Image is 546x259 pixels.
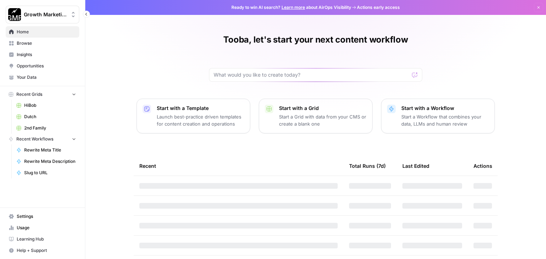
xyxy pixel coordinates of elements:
[24,11,67,18] span: Growth Marketing Pro
[17,74,76,81] span: Your Data
[13,100,79,111] a: HiBob
[401,113,489,127] p: Start a Workflow that combines your data, LLMs and human review
[17,213,76,220] span: Settings
[6,134,79,144] button: Recent Workflows
[17,63,76,69] span: Opportunities
[17,51,76,58] span: Insights
[17,225,76,231] span: Usage
[6,211,79,222] a: Settings
[139,156,338,176] div: Recent
[13,144,79,156] a: Rewrite Meta Title
[282,5,305,10] a: Learn more
[24,147,76,153] span: Rewrite Meta Title
[473,156,492,176] div: Actions
[17,29,76,35] span: Home
[13,122,79,134] a: 2nd Family
[17,236,76,242] span: Learning Hub
[401,105,489,112] p: Start with a Workflow
[357,4,400,11] span: Actions early access
[259,99,373,133] button: Start with a GridStart a Grid with data from your CMS or create a blank one
[6,72,79,83] a: Your Data
[6,6,79,23] button: Workspace: Growth Marketing Pro
[6,49,79,60] a: Insights
[16,136,53,142] span: Recent Workflows
[157,113,244,127] p: Launch best-practice driven templates for content creation and operations
[13,111,79,122] a: Dutch
[6,222,79,233] a: Usage
[349,156,386,176] div: Total Runs (7d)
[402,156,429,176] div: Last Edited
[223,34,408,45] h1: Tooba, let's start your next content workflow
[17,247,76,254] span: Help + Support
[8,8,21,21] img: Growth Marketing Pro Logo
[6,245,79,256] button: Help + Support
[13,167,79,178] a: Slug to URL
[279,105,366,112] p: Start with a Grid
[24,102,76,109] span: HiBob
[24,170,76,176] span: Slug to URL
[231,4,351,11] span: Ready to win AI search? about AirOps Visibility
[6,38,79,49] a: Browse
[6,89,79,100] button: Recent Grids
[381,99,495,133] button: Start with a WorkflowStart a Workflow that combines your data, LLMs and human review
[24,114,76,120] span: Dutch
[157,105,244,112] p: Start with a Template
[24,125,76,131] span: 2nd Family
[279,113,366,127] p: Start a Grid with data from your CMS or create a blank one
[16,91,42,98] span: Recent Grids
[6,233,79,245] a: Learning Hub
[6,60,79,72] a: Opportunities
[17,40,76,46] span: Browse
[24,158,76,165] span: Rewrite Meta Description
[13,156,79,167] a: Rewrite Meta Description
[136,99,250,133] button: Start with a TemplateLaunch best-practice driven templates for content creation and operations
[214,71,409,78] input: What would you like to create today?
[6,26,79,38] a: Home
